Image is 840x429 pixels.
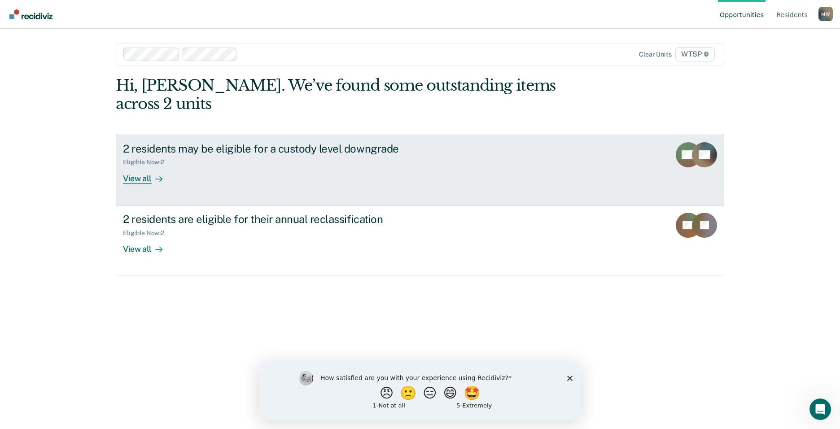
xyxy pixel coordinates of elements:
[123,213,438,226] div: 2 residents are eligible for their annual reclassification
[123,166,173,184] div: View all
[123,158,171,166] div: Eligible Now : 2
[818,7,833,21] button: Profile dropdown button
[675,47,715,61] span: WTSP
[9,9,52,19] img: Recidiviz
[116,76,603,113] div: Hi, [PERSON_NAME]. We’ve found some outstanding items across 2 units
[123,236,173,254] div: View all
[809,398,831,420] iframe: Intercom live chat
[123,142,438,155] div: 2 residents may be eligible for a custody level downgrade
[639,51,672,58] div: Clear units
[123,229,171,237] div: Eligible Now : 2
[259,362,581,420] iframe: Survey by Kim from Recidiviz
[116,135,724,206] a: 2 residents may be eligible for a custody level downgradeEligible Now:2View all
[116,206,724,276] a: 2 residents are eligible for their annual reclassificationEligible Now:2View all
[818,7,833,21] div: M W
